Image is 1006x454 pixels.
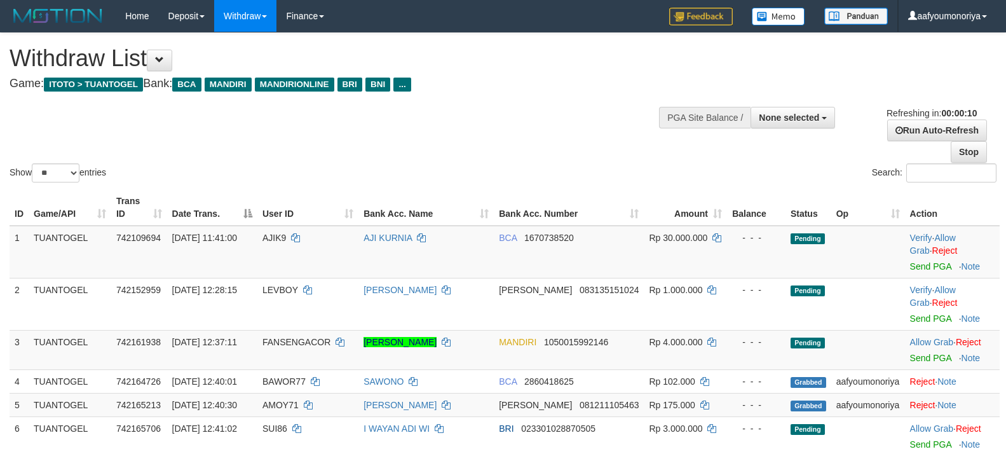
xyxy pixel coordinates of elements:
[358,189,494,226] th: Bank Acc. Name: activate to sort column ascending
[364,376,404,387] a: SAWONO
[32,163,79,182] select: Showentries
[262,400,299,410] span: AMOY71
[649,337,702,347] span: Rp 4.000.000
[364,337,437,347] a: [PERSON_NAME]
[649,423,702,434] span: Rp 3.000.000
[10,189,29,226] th: ID
[962,261,981,272] a: Note
[910,285,932,295] a: Verify
[732,422,780,435] div: - - -
[752,8,805,25] img: Button%20Memo.svg
[937,400,956,410] a: Note
[499,423,513,434] span: BRI
[10,226,29,279] td: 1
[172,285,237,295] span: [DATE] 12:28:15
[393,78,411,92] span: ...
[791,285,825,296] span: Pending
[751,107,835,128] button: None selected
[910,376,935,387] a: Reject
[499,233,517,243] span: BCA
[499,400,572,410] span: [PERSON_NAME]
[167,189,257,226] th: Date Trans.: activate to sort column descending
[499,376,517,387] span: BCA
[649,376,695,387] span: Rp 102.000
[910,233,956,256] a: Allow Grab
[910,285,956,308] a: Allow Grab
[364,423,430,434] a: I WAYAN ADI WI
[956,423,981,434] a: Reject
[262,423,287,434] span: SUI86
[364,233,412,243] a: AJI KURNIA
[116,423,161,434] span: 742165706
[10,393,29,416] td: 5
[544,337,608,347] span: Copy 1050015992146 to clipboard
[905,369,1000,393] td: ·
[905,393,1000,416] td: ·
[905,226,1000,279] td: · ·
[649,400,695,410] span: Rp 175.000
[910,423,953,434] a: Allow Grab
[524,233,574,243] span: Copy 1670738520 to clipboard
[791,377,826,388] span: Grabbed
[732,375,780,388] div: - - -
[910,400,935,410] a: Reject
[910,337,953,347] a: Allow Grab
[205,78,252,92] span: MANDIRI
[644,189,726,226] th: Amount: activate to sort column ascending
[951,141,987,163] a: Stop
[910,261,951,272] a: Send PGA
[785,189,831,226] th: Status
[732,231,780,244] div: - - -
[10,46,658,71] h1: Withdraw List
[262,233,286,243] span: AJIK9
[727,189,785,226] th: Balance
[872,163,996,182] label: Search:
[932,245,958,256] a: Reject
[732,336,780,348] div: - - -
[499,337,536,347] span: MANDIRI
[10,330,29,369] td: 3
[494,189,644,226] th: Bank Acc. Number: activate to sort column ascending
[10,369,29,393] td: 4
[962,313,981,324] a: Note
[669,8,733,25] img: Feedback.jpg
[116,285,161,295] span: 742152959
[910,285,956,308] span: ·
[29,226,111,279] td: TUANTOGEL
[257,189,358,226] th: User ID: activate to sort column ascending
[172,78,201,92] span: BCA
[905,278,1000,330] td: · ·
[116,376,161,387] span: 742164726
[116,233,161,243] span: 742109694
[365,78,390,92] span: BNI
[910,423,956,434] span: ·
[831,189,905,226] th: Op: activate to sort column ascending
[172,337,237,347] span: [DATE] 12:37:11
[29,278,111,330] td: TUANTOGEL
[732,399,780,411] div: - - -
[10,6,106,25] img: MOTION_logo.png
[29,393,111,416] td: TUANTOGEL
[824,8,888,25] img: panduan.png
[910,313,951,324] a: Send PGA
[905,189,1000,226] th: Action
[172,376,237,387] span: [DATE] 12:40:01
[29,330,111,369] td: TUANTOGEL
[44,78,143,92] span: ITOTO > TUANTOGEL
[29,189,111,226] th: Game/API: activate to sort column ascending
[791,338,825,348] span: Pending
[910,439,951,450] a: Send PGA
[262,285,298,295] span: LEVBOY
[831,369,905,393] td: aafyoumonoriya
[524,376,574,387] span: Copy 2860418625 to clipboard
[937,376,956,387] a: Note
[10,163,106,182] label: Show entries
[521,423,595,434] span: Copy 023301028870505 to clipboard
[116,400,161,410] span: 742165213
[791,233,825,244] span: Pending
[887,120,987,141] a: Run Auto-Refresh
[172,233,237,243] span: [DATE] 11:41:00
[910,233,932,243] a: Verify
[910,353,951,363] a: Send PGA
[337,78,362,92] span: BRI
